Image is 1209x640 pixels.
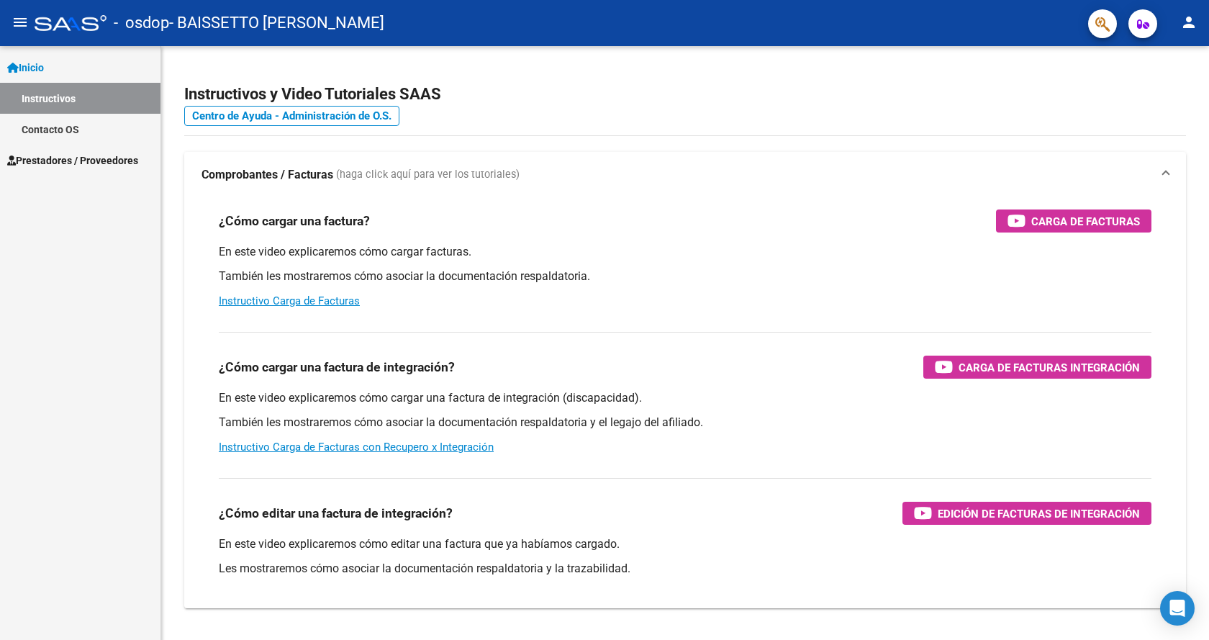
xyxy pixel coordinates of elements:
[938,505,1140,523] span: Edición de Facturas de integración
[1160,591,1195,626] div: Open Intercom Messenger
[923,356,1151,379] button: Carga de Facturas Integración
[1031,212,1140,230] span: Carga de Facturas
[169,7,384,39] span: - BAISSETTO [PERSON_NAME]
[184,81,1186,108] h2: Instructivos y Video Tutoriales SAAS
[184,106,399,126] a: Centro de Ayuda - Administración de O.S.
[184,152,1186,198] mat-expansion-panel-header: Comprobantes / Facturas (haga click aquí para ver los tutoriales)
[184,198,1186,608] div: Comprobantes / Facturas (haga click aquí para ver los tutoriales)
[219,211,370,231] h3: ¿Cómo cargar una factura?
[219,561,1151,577] p: Les mostraremos cómo asociar la documentación respaldatoria y la trazabilidad.
[959,359,1140,377] span: Carga de Facturas Integración
[219,441,494,454] a: Instructivo Carga de Facturas con Recupero x Integración
[336,167,520,183] span: (haga click aquí para ver los tutoriales)
[219,536,1151,552] p: En este video explicaremos cómo editar una factura que ya habíamos cargado.
[996,209,1151,233] button: Carga de Facturas
[902,502,1151,525] button: Edición de Facturas de integración
[219,244,1151,260] p: En este video explicaremos cómo cargar facturas.
[7,60,44,76] span: Inicio
[219,415,1151,431] p: También les mostraremos cómo asociar la documentación respaldatoria y el legajo del afiliado.
[219,390,1151,406] p: En este video explicaremos cómo cargar una factura de integración (discapacidad).
[12,14,29,31] mat-icon: menu
[7,153,138,168] span: Prestadores / Proveedores
[1180,14,1197,31] mat-icon: person
[114,7,169,39] span: - osdop
[201,167,333,183] strong: Comprobantes / Facturas
[219,357,455,377] h3: ¿Cómo cargar una factura de integración?
[219,503,453,523] h3: ¿Cómo editar una factura de integración?
[219,294,360,307] a: Instructivo Carga de Facturas
[219,269,1151,284] p: También les mostraremos cómo asociar la documentación respaldatoria.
